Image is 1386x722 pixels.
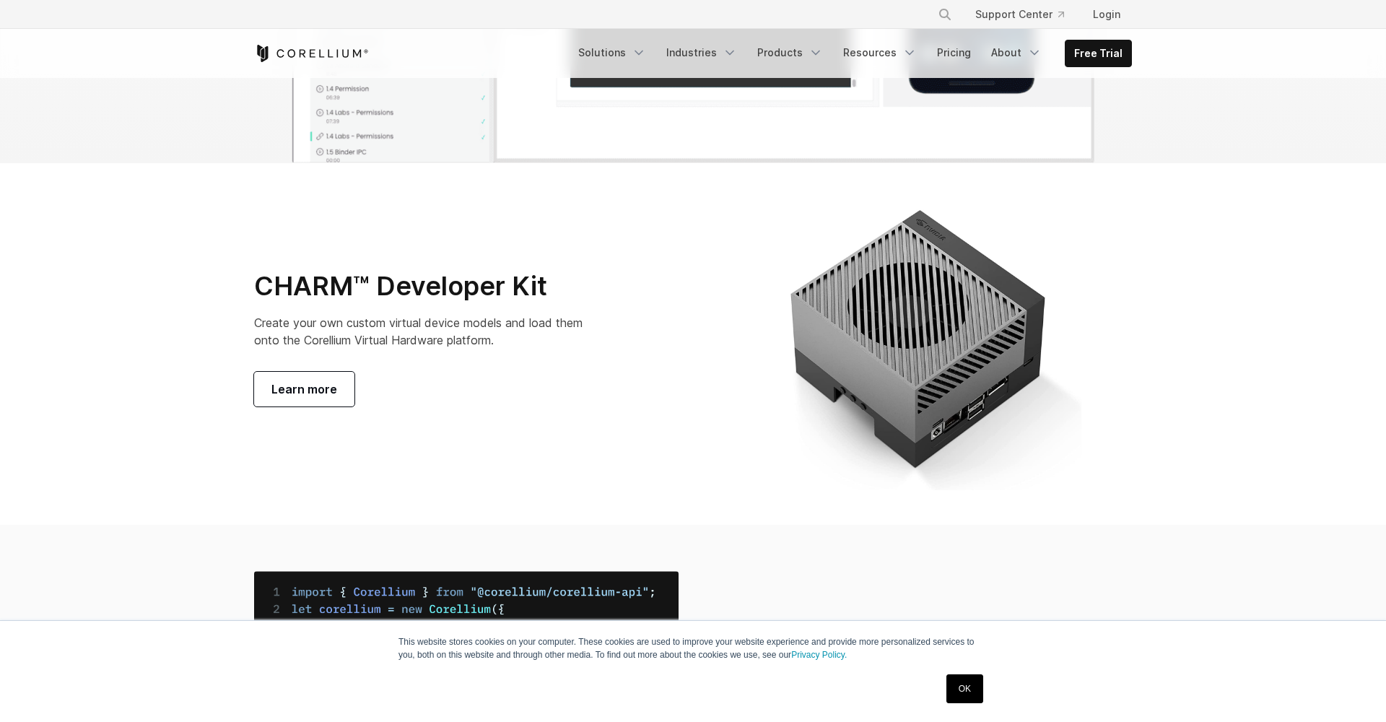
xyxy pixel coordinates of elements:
[570,40,655,66] a: Solutions
[707,186,1132,490] img: CHARM Developer Kit for custom virtual device models
[1081,1,1132,27] a: Login
[920,1,1132,27] div: Navigation Menu
[791,650,847,660] a: Privacy Policy.
[749,40,832,66] a: Products
[928,40,980,66] a: Pricing
[964,1,1076,27] a: Support Center
[834,40,925,66] a: Resources
[932,1,958,27] button: Search
[254,316,583,347] span: Create your own custom virtual device models and load them onto the Corellium Virtual Hardware pl...
[398,635,988,661] p: This website stores cookies on your computer. These cookies are used to improve your website expe...
[254,45,369,62] a: Corellium Home
[982,40,1050,66] a: About
[271,380,337,398] span: Learn more
[254,270,607,303] h2: CHARM™ Developer Kit
[1065,40,1131,66] a: Free Trial
[946,674,983,703] a: OK
[254,372,354,406] a: Learn more
[658,40,746,66] a: Industries
[570,40,1132,67] div: Navigation Menu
